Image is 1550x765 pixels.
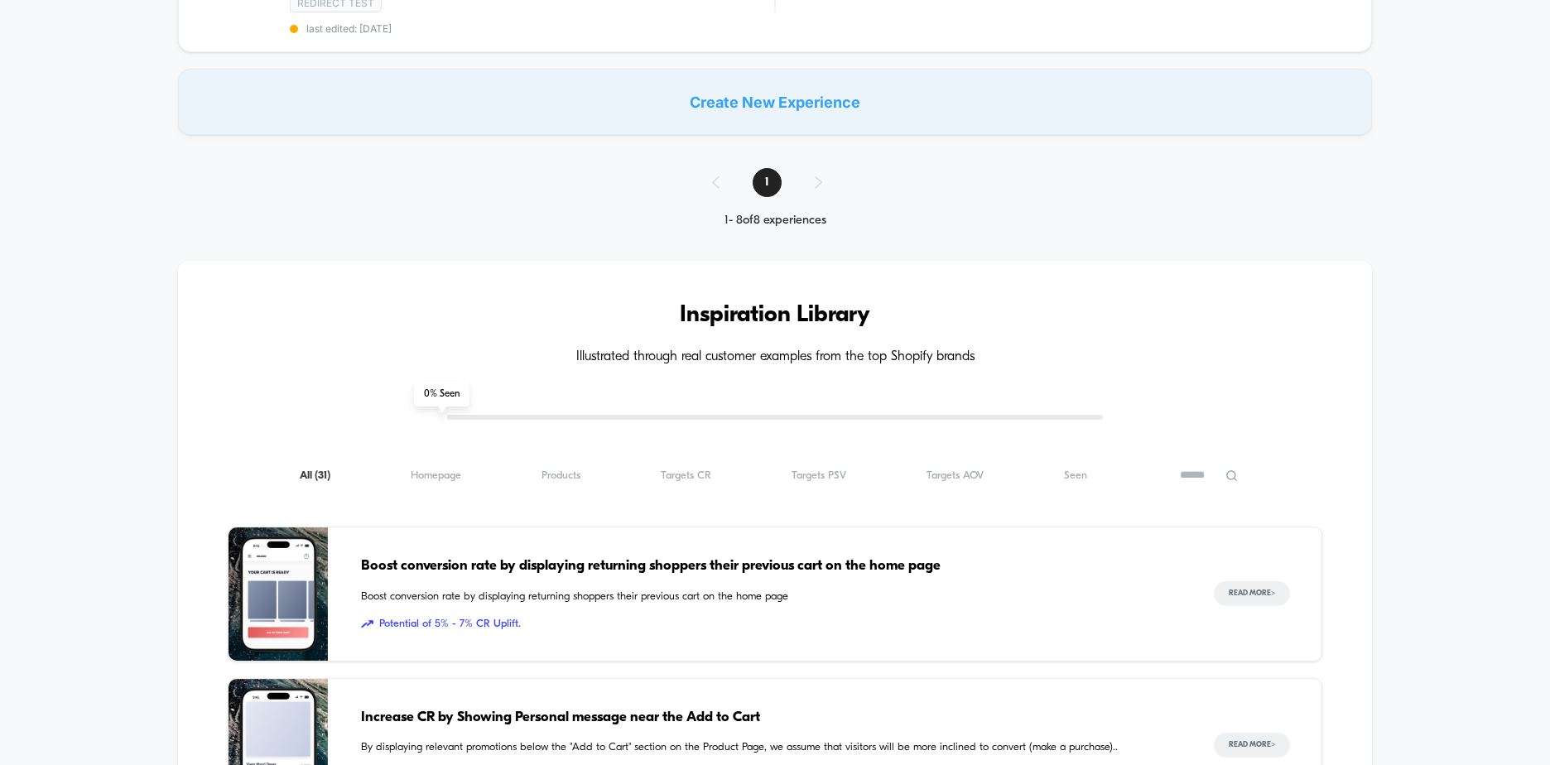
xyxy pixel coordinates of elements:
span: 1 [753,168,782,197]
span: By displaying relevant promotions below the "Add to Cart" section on the Product Page, we assume ... [361,739,1180,756]
div: Create New Experience [178,69,1371,135]
span: Homepage [411,469,461,482]
span: ( 31 ) [315,470,330,481]
span: Increase CR by Showing Personal message near the Add to Cart [361,707,1180,729]
span: Boost conversion rate by displaying returning shoppers their previous cart on the home page [361,589,1180,605]
span: Targets CR [661,469,711,482]
span: Targets PSV [792,469,846,482]
img: Boost conversion rate by displaying returning shoppers their previous cart on the home page [229,527,328,661]
span: Potential of 5% - 7% CR Uplift. [361,616,1180,633]
div: 1 - 8 of 8 experiences [696,214,855,228]
span: Targets AOV [927,469,984,482]
span: All [300,469,330,482]
h4: Illustrated through real customer examples from the top Shopify brands [228,349,1321,365]
span: 0 % Seen [414,382,469,407]
span: Boost conversion rate by displaying returning shoppers their previous cart on the home page [361,556,1180,577]
span: Products [542,469,580,482]
button: Read More> [1214,581,1290,606]
span: Seen [1064,469,1087,482]
span: last edited: [DATE] [290,22,774,35]
h3: Inspiration Library [228,302,1321,329]
button: Read More> [1214,733,1290,758]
